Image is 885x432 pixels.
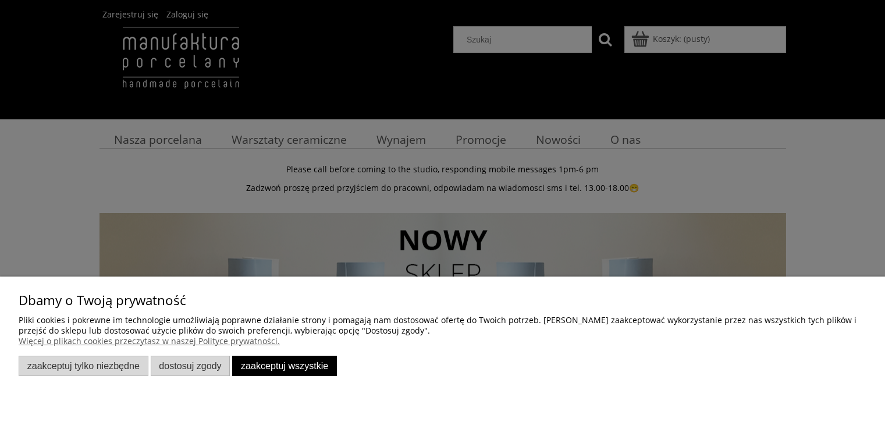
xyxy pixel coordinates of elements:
a: Więcej o plikach cookies przeczytasz w naszej Polityce prywatności. [19,335,280,346]
button: Dostosuj zgody [151,356,230,376]
p: Dbamy o Twoją prywatność [19,295,866,306]
button: Zaakceptuj wszystkie [232,356,337,376]
p: Pliki cookies i pokrewne im technologie umożliwiają poprawne działanie strony i pomagają nam dost... [19,315,866,336]
button: Zaakceptuj tylko niezbędne [19,356,148,376]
